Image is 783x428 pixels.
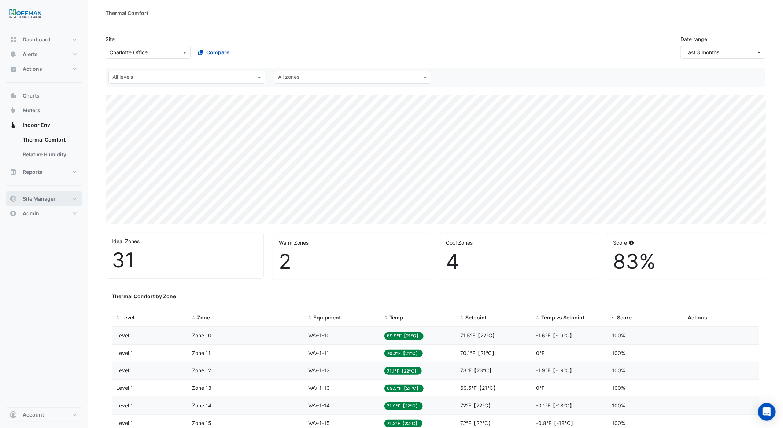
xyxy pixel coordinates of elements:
[384,420,423,427] span: 71.2°F​【22°C】
[612,420,625,426] span: 100%
[197,314,210,321] span: Zone
[384,402,423,410] span: 71.9°F​【22°C】
[10,65,17,73] app-icon: Actions
[23,210,39,217] span: Admin
[111,73,133,83] div: All levels
[116,350,133,356] span: Level 1
[460,402,493,409] span: 72°F​【22°C】
[309,402,330,409] span: VAV-1-14
[10,210,17,217] app-icon: Admin
[17,147,82,162] a: Relative Humidity
[6,62,82,76] button: Actions
[192,402,211,409] span: Zone 14
[536,385,544,391] span: 0°F
[446,249,592,274] div: 4
[10,51,17,58] app-icon: Alerts
[192,385,211,391] span: Zone 13
[688,314,708,321] span: Actions
[116,402,133,409] span: Level 1
[116,367,133,373] span: Level 1
[116,420,133,426] span: Level 1
[17,132,82,147] a: Thermal Comfort
[384,332,424,340] span: 69.9°F​【21°C】
[116,332,133,339] span: Level 1
[23,36,51,43] span: Dashboard
[10,168,17,176] app-icon: Reports
[460,420,493,426] span: 72°F​【22°C】
[10,107,17,114] app-icon: Meters
[465,314,487,321] span: Setpoint
[613,249,759,274] div: 83%
[6,103,82,118] button: Meters
[460,385,498,391] span: 69.5°F​【21°C】
[536,332,575,339] span: -1.6°F​【-19°C】
[6,206,82,221] button: Admin
[116,385,133,391] span: Level 1
[23,92,40,99] span: Charts
[384,367,422,375] span: 71.1°F​【22°C】
[612,402,625,409] span: 100%
[106,9,148,17] div: Thermal Comfort
[9,6,42,21] img: Company Logo
[6,132,82,165] div: Indoor Env
[309,385,330,391] span: VAV-1-13
[617,314,632,321] span: Score
[10,195,17,202] app-icon: Site Manager
[384,350,423,357] span: 70.2°F​【21°C】
[10,36,17,43] app-icon: Dashboard
[23,65,42,73] span: Actions
[680,46,765,59] button: Last 3 months
[536,367,575,373] span: -1.9°F​【-19°C】
[23,411,44,418] span: Account
[277,73,299,83] div: All zones
[23,107,40,114] span: Meters
[112,248,258,272] div: 31
[309,420,330,426] span: VAV-1-15
[612,367,625,373] span: 100%
[279,249,425,274] div: 2
[192,350,211,356] span: Zone 11
[10,92,17,99] app-icon: Charts
[758,403,776,421] div: Open Intercom Messenger
[6,407,82,422] button: Account
[206,48,229,56] span: Compare
[23,51,38,58] span: Alerts
[6,47,82,62] button: Alerts
[10,121,17,129] app-icon: Indoor Env
[121,314,134,321] span: Level
[23,168,43,176] span: Reports
[446,239,592,246] div: Cool Zones
[112,237,258,245] div: Ideal Zones
[460,332,497,339] span: 71.5°F​【22°C】
[192,367,211,373] span: Zone 12
[6,191,82,206] button: Site Manager
[23,121,50,129] span: Indoor Env
[6,32,82,47] button: Dashboard
[6,165,82,179] button: Reports
[613,239,759,246] div: Score
[384,385,424,392] span: 69.5°F​【21°C】
[612,332,625,339] span: 100%
[309,332,330,339] span: VAV-1-10
[6,118,82,132] button: Indoor Env
[309,367,330,373] span: VAV-1-12
[536,350,544,356] span: 0°F
[193,46,234,59] button: Compare
[192,420,211,426] span: Zone 15
[279,239,425,246] div: Warm Zones
[541,314,584,321] span: Temp vs Setpoint
[23,195,56,202] span: Site Manager
[680,35,707,43] label: Date range
[389,314,403,321] span: Temp
[536,402,575,409] span: -0.1°F​【-18°C】
[106,35,115,43] label: Site
[685,49,719,55] span: 01 Jun 25 - 31 Aug 25
[6,88,82,103] button: Charts
[309,350,329,356] span: VAV-1-11
[460,350,497,356] span: 70.1°F​【21°C】
[112,293,176,299] b: Thermal Comfort by Zone
[192,332,211,339] span: Zone 10
[612,350,625,356] span: 100%
[314,314,341,321] span: Equipment
[460,367,494,373] span: 73°F​【23°C】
